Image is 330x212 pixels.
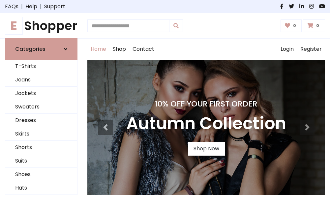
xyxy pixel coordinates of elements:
[5,17,23,35] span: E
[5,38,77,60] a: Categories
[5,154,77,168] a: Suits
[87,39,109,60] a: Home
[25,3,37,11] a: Help
[5,181,77,195] a: Hats
[44,3,65,11] a: Support
[277,39,297,60] a: Login
[5,60,77,73] a: T-Shirts
[109,39,129,60] a: Shop
[5,141,77,154] a: Shorts
[297,39,325,60] a: Register
[5,18,77,33] a: EShopper
[303,19,325,32] a: 0
[5,3,18,11] a: FAQs
[188,142,225,156] a: Shop Now
[5,114,77,127] a: Dresses
[37,3,44,11] span: |
[5,127,77,141] a: Skirts
[126,99,286,108] h4: 10% Off Your First Order
[281,19,302,32] a: 0
[15,46,45,52] h6: Categories
[5,73,77,87] a: Jeans
[291,23,298,29] span: 0
[18,3,25,11] span: |
[129,39,158,60] a: Contact
[5,168,77,181] a: Shoes
[126,114,286,134] h3: Autumn Collection
[315,23,321,29] span: 0
[5,18,77,33] h1: Shopper
[5,87,77,100] a: Jackets
[5,100,77,114] a: Sweaters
